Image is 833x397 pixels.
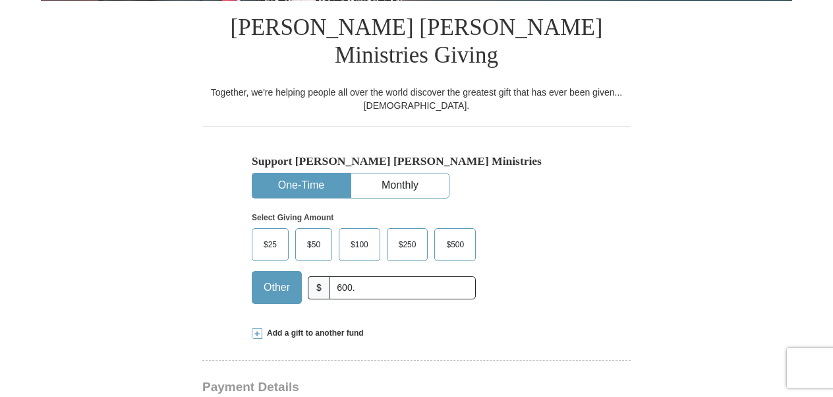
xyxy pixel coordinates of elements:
h1: [PERSON_NAME] [PERSON_NAME] Ministries Giving [202,1,631,86]
button: Monthly [351,173,449,198]
span: $100 [344,235,375,255]
span: $25 [257,235,283,255]
h3: Payment Details [202,380,538,395]
span: $50 [301,235,327,255]
span: $500 [440,235,471,255]
span: Add a gift to another fund [262,328,364,339]
h5: Support [PERSON_NAME] [PERSON_NAME] Ministries [252,154,581,168]
div: Together, we're helping people all over the world discover the greatest gift that has ever been g... [202,86,631,112]
button: One-Time [252,173,350,198]
input: Other Amount [330,276,476,299]
span: Other [257,278,297,297]
span: $250 [392,235,423,255]
span: $ [308,276,330,299]
strong: Select Giving Amount [252,213,333,222]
